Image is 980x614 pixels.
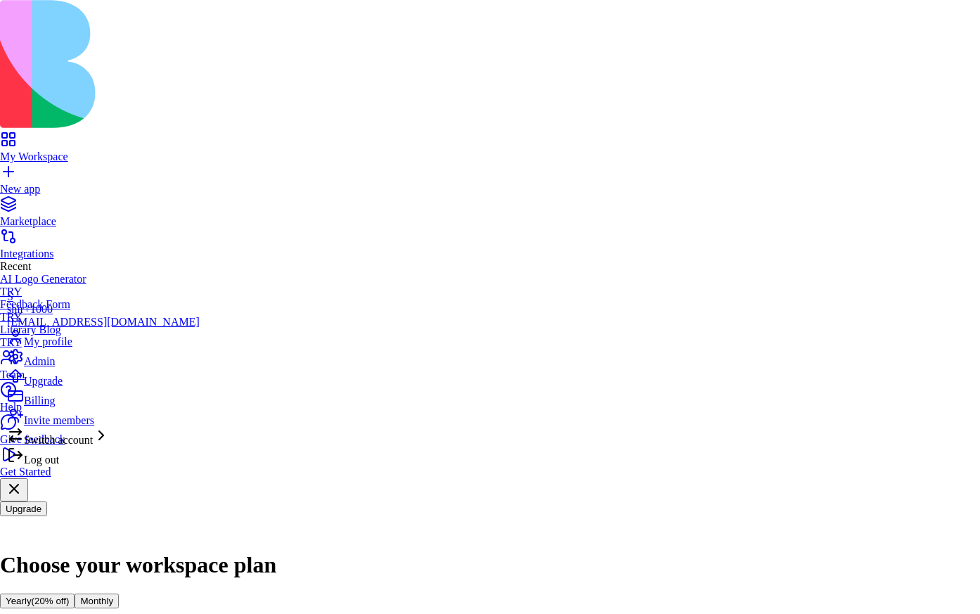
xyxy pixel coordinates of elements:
span: Invite members [24,414,94,426]
div: [EMAIL_ADDRESS][DOMAIN_NAME] [7,316,200,328]
span: Admin [24,355,55,367]
a: Admin [7,348,200,368]
div: shir+1000 [7,303,200,316]
span: Billing [24,395,55,407]
span: Log out [24,454,59,466]
span: Upgrade [24,375,63,387]
span: Switch account [24,434,93,446]
a: Sshir+1000[EMAIL_ADDRESS][DOMAIN_NAME] [7,290,200,328]
a: Invite members [7,407,200,427]
span: My profile [24,335,72,347]
span: S [7,290,13,302]
a: Billing [7,388,200,407]
a: My profile [7,328,200,348]
a: Upgrade [7,368,200,388]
